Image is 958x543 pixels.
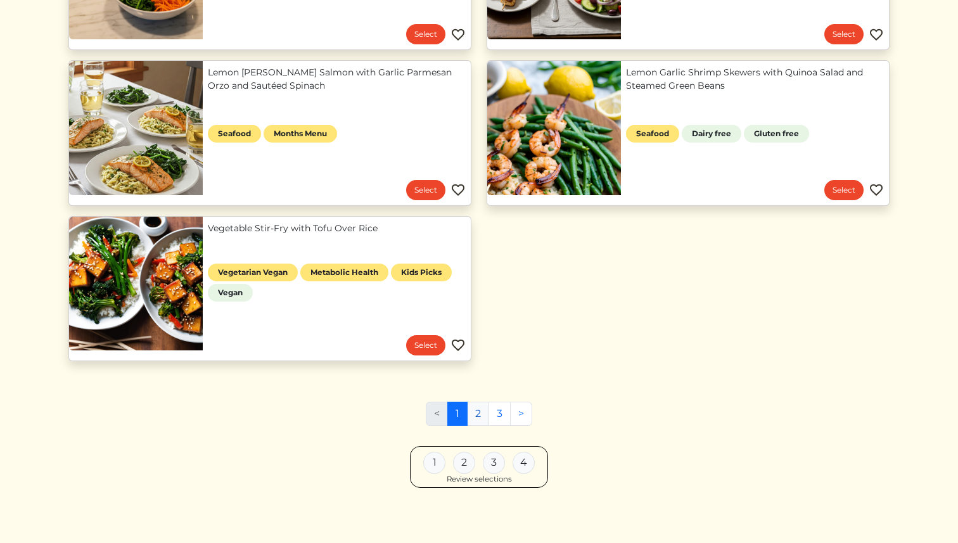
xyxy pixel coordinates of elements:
[447,474,512,485] div: Review selections
[450,338,466,353] img: Favorite menu item
[467,402,489,426] a: 2
[406,335,445,355] a: Select
[447,402,468,426] a: 1
[483,452,505,474] div: 3
[489,402,511,426] a: 3
[208,222,466,235] a: Vegetable Stir-Fry with Tofu Over Rice
[208,66,466,93] a: Lemon [PERSON_NAME] Salmon with Garlic Parmesan Orzo and Sautéed Spinach
[626,66,884,93] a: Lemon Garlic Shrimp Skewers with Quinoa Salad and Steamed Green Beans
[406,180,445,200] a: Select
[406,24,445,44] a: Select
[410,446,548,489] a: 1 2 3 4 Review selections
[423,452,445,474] div: 1
[513,452,535,474] div: 4
[869,182,884,198] img: Favorite menu item
[450,27,466,42] img: Favorite menu item
[510,402,532,426] a: Next
[824,24,864,44] a: Select
[453,452,475,474] div: 2
[426,402,532,436] nav: Pages
[824,180,864,200] a: Select
[450,182,466,198] img: Favorite menu item
[869,27,884,42] img: Favorite menu item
